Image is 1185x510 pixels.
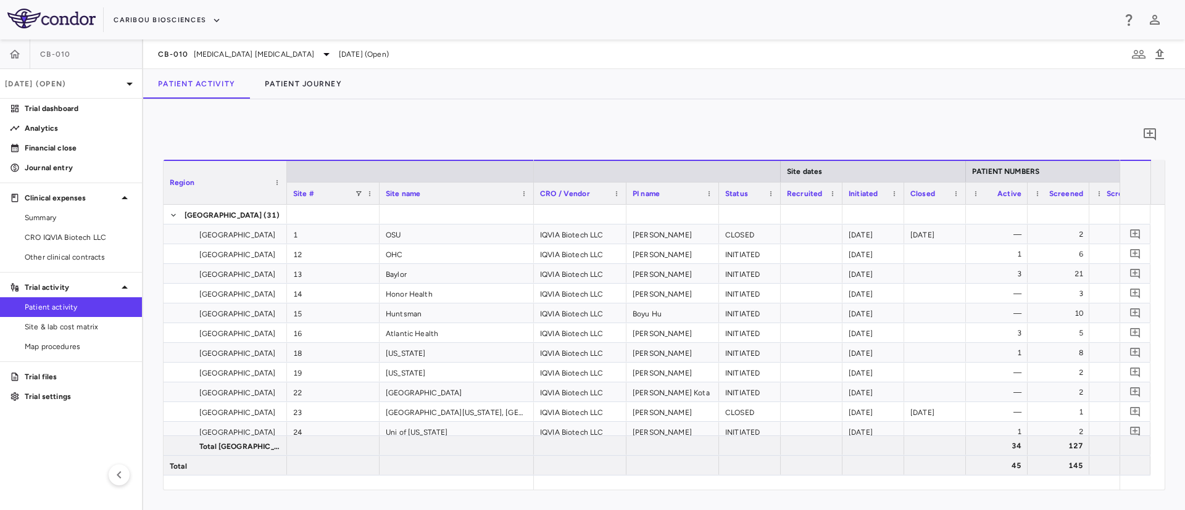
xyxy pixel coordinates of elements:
[264,205,280,225] span: (31)
[1127,305,1144,321] button: Add comment
[626,382,719,401] div: [PERSON_NAME] Kota
[1127,364,1144,380] button: Add comment
[1100,422,1145,442] div: —
[1129,268,1141,279] svg: Add comment
[194,49,314,60] span: [MEDICAL_DATA] [MEDICAL_DATA]
[380,363,534,382] div: [US_STATE]
[842,363,904,382] div: [DATE]
[1139,124,1160,145] button: Add comment
[977,343,1021,363] div: 1
[842,323,904,342] div: [DATE]
[534,343,626,362] div: IQVIA Biotech LLC
[1039,456,1083,475] div: 145
[977,303,1021,323] div: —
[1129,386,1141,398] svg: Add comment
[380,402,534,421] div: [GEOGRAPHIC_DATA][US_STATE], [GEOGRAPHIC_DATA]
[626,264,719,283] div: [PERSON_NAME]
[25,192,117,204] p: Clinical expenses
[719,303,781,323] div: INITIATED
[1129,426,1141,437] svg: Add comment
[25,341,132,352] span: Map procedures
[1049,189,1083,198] span: Screened
[1039,382,1083,402] div: 2
[287,343,380,362] div: 18
[534,244,626,263] div: IQVIA Biotech LLC
[534,284,626,303] div: IQVIA Biotech LLC
[1100,284,1145,303] div: —
[626,323,719,342] div: [PERSON_NAME]
[534,264,626,283] div: IQVIA Biotech LLC
[910,189,935,198] span: Closed
[380,382,534,401] div: [GEOGRAPHIC_DATA]
[287,363,380,382] div: 19
[25,371,132,382] p: Trial files
[287,224,380,244] div: 1
[339,49,389,60] span: [DATE] (Open)
[1127,245,1144,262] button: Add comment
[1127,344,1144,361] button: Add comment
[719,323,781,342] div: INITIATED
[1129,366,1141,378] svg: Add comment
[1039,264,1083,284] div: 21
[1129,347,1141,358] svg: Add comment
[199,245,276,265] span: [GEOGRAPHIC_DATA]
[1039,303,1083,323] div: 10
[719,343,781,362] div: INITIATED
[199,225,276,245] span: [GEOGRAPHIC_DATA]
[250,69,357,99] button: Patient Journey
[1127,403,1144,420] button: Add comment
[997,189,1021,198] span: Active
[380,244,534,263] div: OHC
[719,244,781,263] div: INITIATED
[626,363,719,382] div: [PERSON_NAME]
[1039,244,1083,264] div: 6
[904,224,966,244] div: [DATE]
[1129,307,1141,319] svg: Add comment
[380,303,534,323] div: Huntsman
[1039,363,1083,382] div: 2
[977,402,1021,422] div: —
[1100,244,1145,264] div: —
[25,232,132,243] span: CRO IQVIA Biotech LLC
[719,284,781,303] div: INITIATED
[25,212,132,223] span: Summary
[143,69,250,99] button: Patient Activity
[977,422,1021,442] div: 1
[1129,287,1141,299] svg: Add comment
[1142,127,1157,142] svg: Add comment
[25,103,132,114] p: Trial dashboard
[380,323,534,342] div: Atlantic Health
[25,123,132,134] p: Analytics
[380,284,534,303] div: Honor Health
[633,189,660,198] span: PI name
[725,189,748,198] span: Status
[534,402,626,421] div: IQVIA Biotech LLC
[626,284,719,303] div: [PERSON_NAME]
[1039,284,1083,303] div: 3
[1100,343,1145,363] div: —
[719,264,781,283] div: INITIATED
[1100,402,1145,422] div: —
[287,422,380,441] div: 24
[1100,224,1145,244] div: —
[1127,265,1144,282] button: Add comment
[199,265,276,284] span: [GEOGRAPHIC_DATA]
[977,264,1021,284] div: 3
[1100,382,1145,402] div: —
[25,391,132,402] p: Trial settings
[380,422,534,441] div: Uni of [US_STATE]
[787,189,822,198] span: Recruited
[626,343,719,362] div: [PERSON_NAME]
[1129,406,1141,417] svg: Add comment
[977,323,1021,343] div: 3
[25,302,132,313] span: Patient activity
[534,363,626,382] div: IQVIA Biotech LLC
[1039,402,1083,422] div: 1
[977,456,1021,475] div: 45
[199,422,276,442] span: [GEOGRAPHIC_DATA]
[842,303,904,323] div: [DATE]
[719,224,781,244] div: CLOSED
[904,402,966,421] div: [DATE]
[1039,436,1083,456] div: 127
[199,383,276,403] span: [GEOGRAPHIC_DATA]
